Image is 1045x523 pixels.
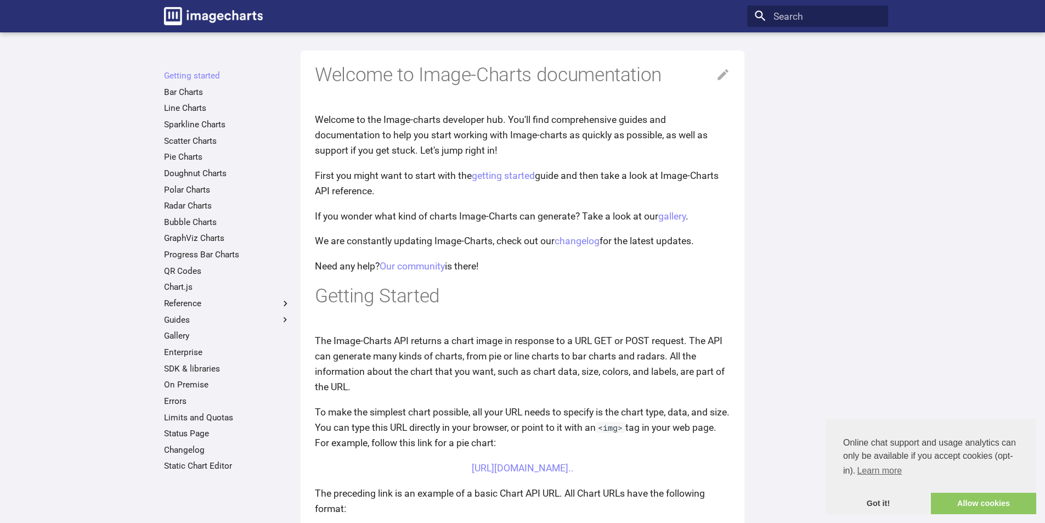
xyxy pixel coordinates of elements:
[159,2,268,30] a: Image-Charts documentation
[164,103,291,114] a: Line Charts
[164,379,291,390] a: On Premise
[164,136,291,147] a: Scatter Charts
[164,70,291,81] a: Getting started
[164,168,291,179] a: Doughnut Charts
[164,119,291,130] a: Sparkline Charts
[315,486,730,516] p: The preceding link is an example of a basic Chart API URL. All Chart URLs have the following format:
[315,168,730,199] p: First you might want to start with the guide and then take a look at Image-Charts API reference.
[472,170,535,181] a: getting started
[931,493,1036,515] a: allow cookies
[164,314,291,325] label: Guides
[164,298,291,309] label: Reference
[555,235,600,246] a: changelog
[855,463,903,479] a: learn more about cookies
[164,330,291,341] a: Gallery
[315,404,730,451] p: To make the simplest chart possible, all your URL needs to specify is the chart type, data, and s...
[472,463,574,474] a: [URL][DOMAIN_NAME]..
[164,87,291,98] a: Bar Charts
[164,184,291,195] a: Polar Charts
[164,217,291,228] a: Bubble Charts
[315,209,730,224] p: If you wonder what kind of charts Image-Charts can generate? Take a look at our .
[315,63,730,88] h1: Welcome to Image-Charts documentation
[315,112,730,158] p: Welcome to the Image-charts developer hub. You'll find comprehensive guides and documentation to ...
[596,422,625,433] code: <img>
[164,266,291,277] a: QR Codes
[315,333,730,395] p: The Image-Charts API returns a chart image in response to a URL GET or POST request. The API can ...
[164,200,291,211] a: Radar Charts
[164,249,291,260] a: Progress Bar Charts
[843,436,1019,479] span: Online chat support and usage analytics can only be available if you accept cookies (opt-in).
[164,428,291,439] a: Status Page
[315,284,730,309] h1: Getting Started
[747,5,888,27] input: Search
[315,233,730,249] p: We are constantly updating Image-Charts, check out our for the latest updates.
[164,445,291,455] a: Changelog
[164,363,291,374] a: SDK & libraries
[826,493,931,515] a: dismiss cookie message
[164,460,291,471] a: Static Chart Editor
[380,261,445,272] a: Our community
[826,419,1036,514] div: cookieconsent
[164,347,291,358] a: Enterprise
[164,233,291,244] a: GraphViz Charts
[164,151,291,162] a: Pie Charts
[315,258,730,274] p: Need any help? is there!
[164,396,291,407] a: Errors
[164,282,291,293] a: Chart.js
[164,412,291,423] a: Limits and Quotas
[164,7,263,25] img: logo
[658,211,686,222] a: gallery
